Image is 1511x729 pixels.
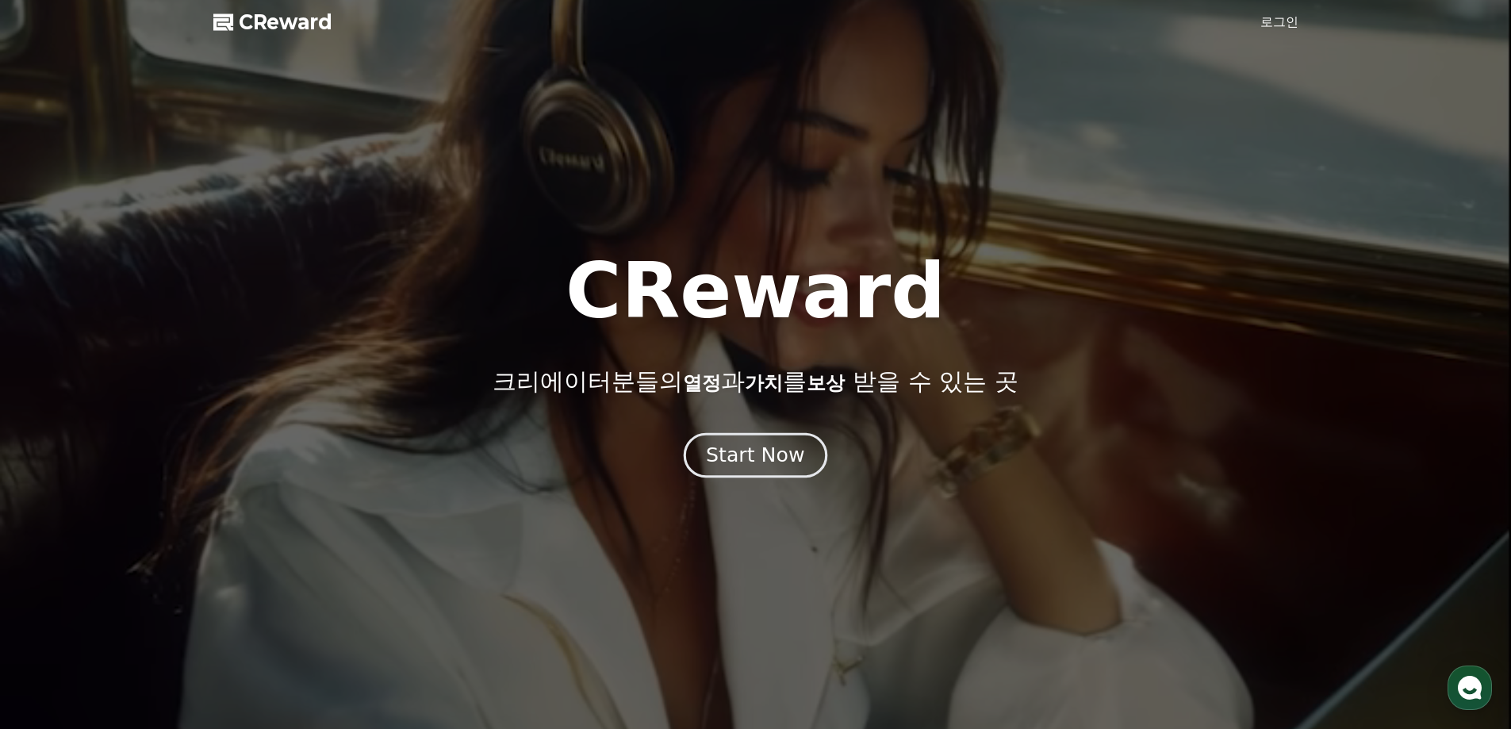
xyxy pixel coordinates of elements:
[105,503,205,543] a: 대화
[566,253,945,329] h1: CReward
[1260,13,1298,32] a: 로그인
[213,10,332,35] a: CReward
[245,527,264,539] span: 설정
[706,442,804,469] div: Start Now
[493,367,1018,396] p: 크리에이터분들의 과 를 받을 수 있는 곳
[50,527,59,539] span: 홈
[745,372,783,394] span: 가치
[145,528,164,540] span: 대화
[239,10,332,35] span: CReward
[807,372,845,394] span: 보상
[205,503,305,543] a: 설정
[687,450,824,465] a: Start Now
[683,372,721,394] span: 열정
[684,432,827,478] button: Start Now
[5,503,105,543] a: 홈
